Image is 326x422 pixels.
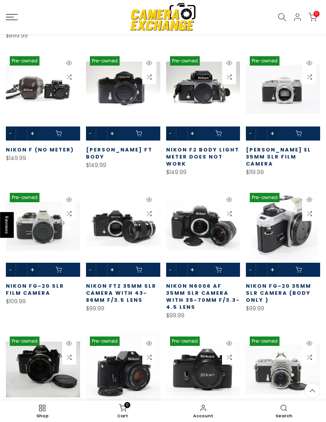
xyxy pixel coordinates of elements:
a: Nikon FT2 35mm SLR Camera with 43-86mm f/3.5 Lens [86,282,156,304]
div: $99.99 [86,304,160,313]
a: Nikon F (No Meter) [6,146,74,153]
span: 0 [313,11,319,17]
div: $109.99 [6,297,80,306]
span: Search [247,414,320,418]
div: $119.99 [246,167,320,177]
a: Back to the top [305,383,320,399]
a: Shop [2,402,82,420]
a: Search [244,402,324,420]
div: $149.99 [6,153,80,163]
a: Nikon FG-20 SLR Film Camera [6,282,64,297]
a: Nikon N6006 AF 35mm SLR Camera with 35-70mm f/3.3-4.5 Lens [166,282,240,311]
a: Nikon F2 Body Light Meter Does Not Work [166,146,239,167]
div: $149.99 [166,167,240,177]
div: $899.99 [6,31,80,41]
div: $99.99 [246,304,320,313]
div: $99.99 [166,311,240,321]
a: [PERSON_NAME] EL 35mm SLR Film Camera [246,146,311,167]
a: 0 [308,13,317,21]
span: Shop [6,414,79,418]
a: [PERSON_NAME] FT Body [86,146,152,160]
div: $149.99 [86,160,160,170]
a: Account [163,402,244,420]
span: Account [167,414,240,418]
a: 0 Cart [82,402,163,420]
span: Cart [86,414,159,418]
a: Nikon FG-20 35mm SLR Camera (Body Only ) [246,282,311,304]
span: 0 [124,402,130,408]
